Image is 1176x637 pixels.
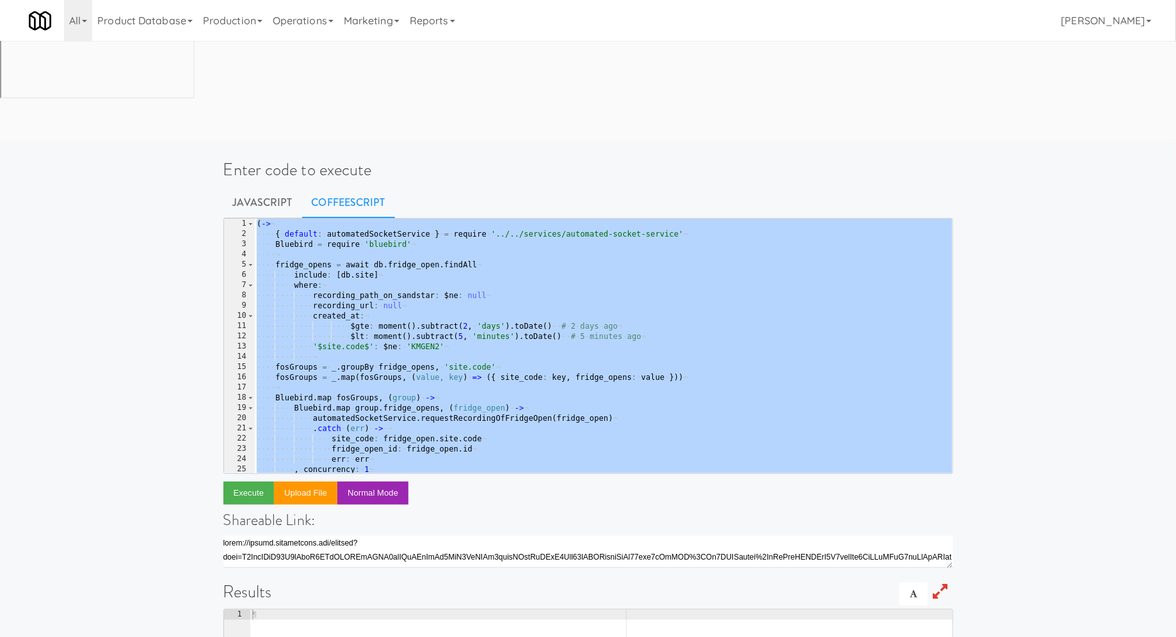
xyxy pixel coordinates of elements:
div: 4 [224,249,255,260]
div: 8 [224,290,255,301]
div: 17 [224,382,255,393]
div: 20 [224,413,255,423]
div: 7 [224,280,255,290]
div: 11 [224,321,255,331]
button: Upload file [274,482,337,505]
div: 1 [224,219,255,229]
div: 22 [224,434,255,444]
button: Execute [223,482,275,505]
a: Javascript [223,187,302,219]
div: 25 [224,464,255,475]
div: 9 [224,301,255,311]
div: 5 [224,260,255,270]
img: Micromart [29,10,51,32]
div: 16 [224,372,255,382]
textarea: lorem://ipsumd.sitametcons.adi/elitsed?doei=T2IncIDiD93U9lAboR6ETdOLOREmAGNA0alIQuAEnImAd5MiN3VeN... [223,536,953,568]
div: 23 [224,444,255,454]
div: 3 [224,239,255,249]
div: 18 [224,393,255,403]
div: 10 [224,311,255,321]
h4: Shareable Link: [223,512,953,528]
button: Normal Mode [337,482,408,505]
div: 19 [224,403,255,413]
div: 13 [224,342,255,352]
div: 21 [224,423,255,434]
div: 6 [224,270,255,280]
div: 12 [224,331,255,342]
div: 24 [224,454,255,464]
div: 2 [224,229,255,239]
h1: Enter code to execute [223,161,953,179]
div: 1 [224,609,250,620]
a: CoffeeScript [302,187,395,219]
h1: Results [223,583,953,601]
div: 15 [224,362,255,372]
div: 14 [224,352,255,362]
